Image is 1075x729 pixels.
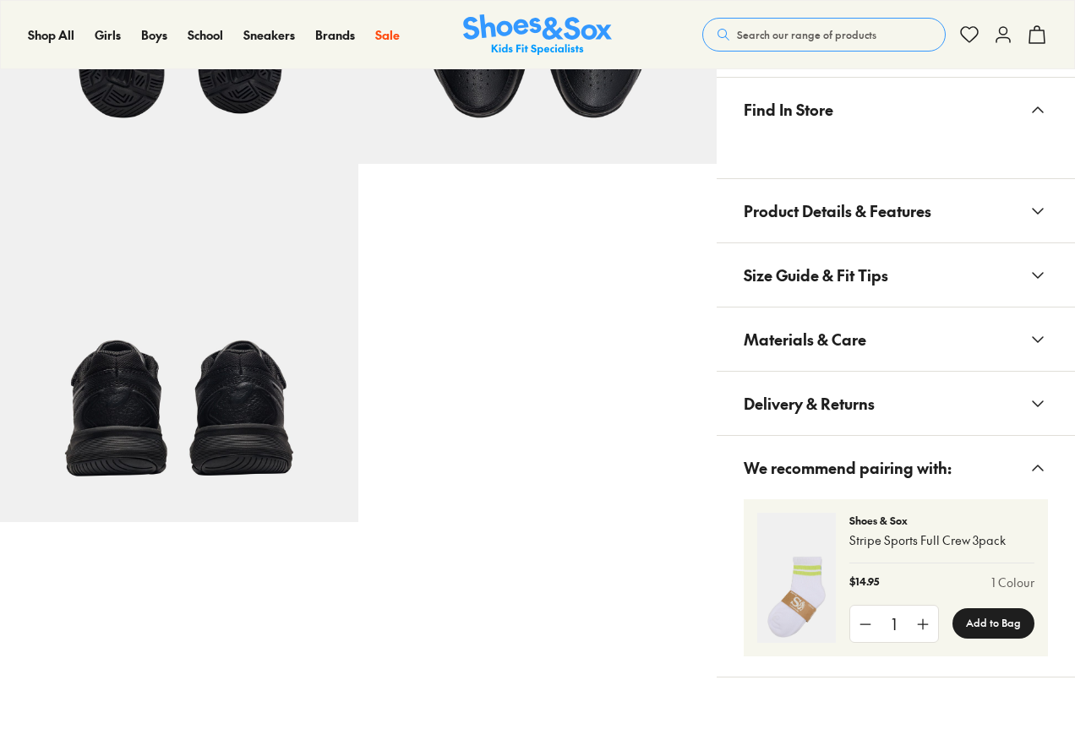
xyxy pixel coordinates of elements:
button: Add to Bag [952,608,1034,639]
a: Girls [95,26,121,44]
span: Find In Store [744,84,833,134]
span: Girls [95,26,121,43]
a: 1 Colour [991,574,1034,591]
button: Size Guide & Fit Tips [717,243,1075,307]
a: Brands [315,26,355,44]
div: 1 [881,606,908,642]
button: Delivery & Returns [717,372,1075,435]
span: We recommend pairing with: [744,443,952,492]
span: Product Details & Features [744,186,931,236]
span: Delivery & Returns [744,378,875,428]
img: 4-493186_1 [757,513,836,643]
span: Boys [141,26,167,43]
iframe: Find in Store [744,141,1048,158]
span: Sneakers [243,26,295,43]
a: Sneakers [243,26,295,44]
a: Boys [141,26,167,44]
span: Brands [315,26,355,43]
p: $14.95 [849,574,879,591]
button: Materials & Care [717,307,1075,371]
button: Search our range of products [702,18,946,52]
button: We recommend pairing with: [717,436,1075,499]
p: Stripe Sports Full Crew 3pack [849,531,1034,549]
button: Product Details & Features [717,179,1075,242]
button: Find In Store [717,78,1075,141]
span: School [188,26,223,43]
a: Shoes & Sox [463,14,612,56]
span: Materials & Care [744,314,866,364]
img: SNS_Logo_Responsive.svg [463,14,612,56]
span: Shop All [28,26,74,43]
a: Sale [375,26,400,44]
a: School [188,26,223,44]
span: Size Guide & Fit Tips [744,250,888,300]
a: Shop All [28,26,74,44]
span: Sale [375,26,400,43]
p: Shoes & Sox [849,513,1034,528]
span: Search our range of products [737,27,876,42]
